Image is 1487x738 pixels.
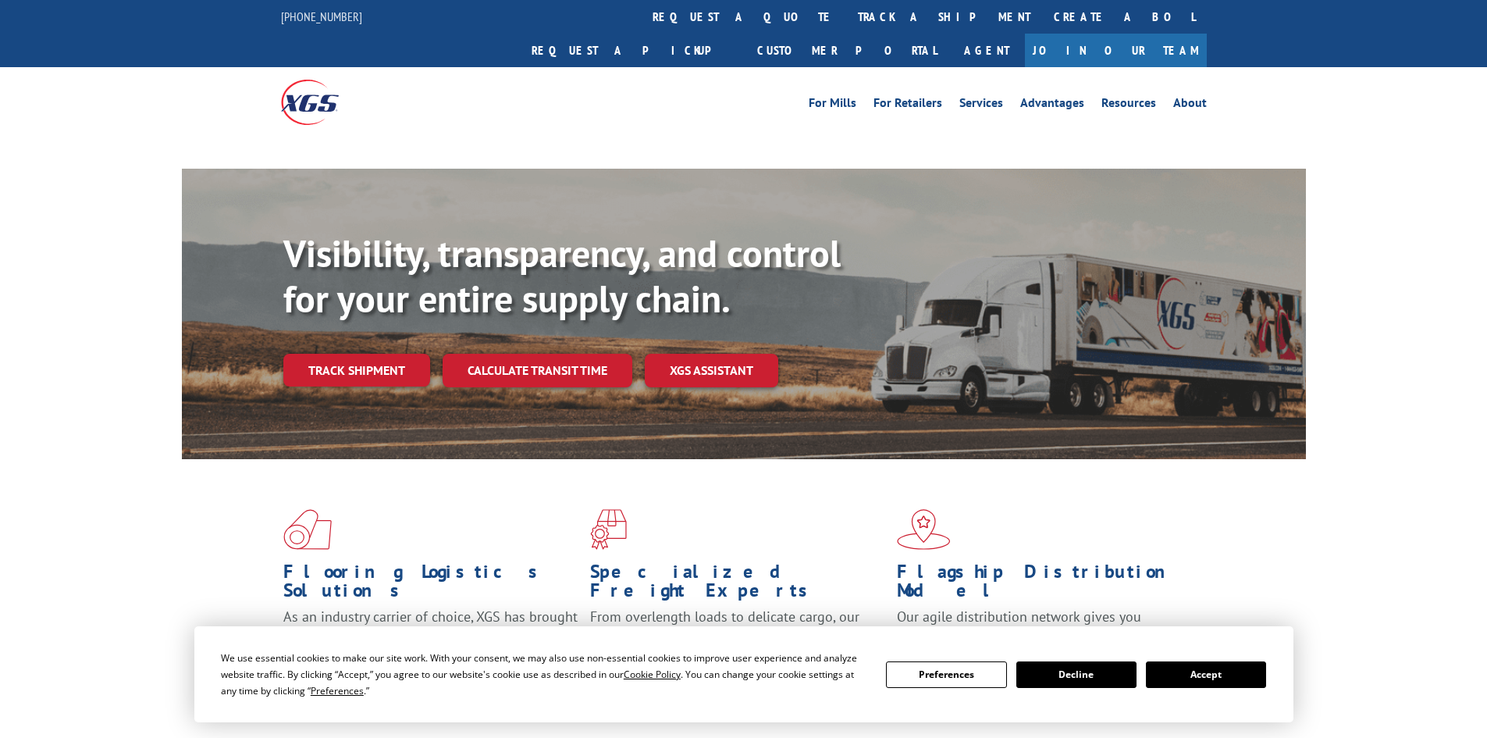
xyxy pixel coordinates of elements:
a: Track shipment [283,354,430,387]
button: Decline [1016,661,1137,688]
a: Advantages [1020,97,1084,114]
div: We use essential cookies to make our site work. With your consent, we may also use non-essential ... [221,650,867,699]
img: xgs-icon-focused-on-flooring-red [590,509,627,550]
img: xgs-icon-total-supply-chain-intelligence-red [283,509,332,550]
h1: Specialized Freight Experts [590,562,885,608]
a: About [1173,97,1207,114]
span: Cookie Policy [624,668,681,681]
p: From overlength loads to delicate cargo, our experienced staff knows the best way to move your fr... [590,608,885,677]
a: XGS ASSISTANT [645,354,778,387]
div: Cookie Consent Prompt [194,626,1293,722]
a: Resources [1101,97,1156,114]
a: Customer Portal [745,34,948,67]
img: xgs-icon-flagship-distribution-model-red [897,509,951,550]
a: For Retailers [873,97,942,114]
h1: Flagship Distribution Model [897,562,1192,608]
span: As an industry carrier of choice, XGS has brought innovation and dedication to flooring logistics... [283,608,578,663]
h1: Flooring Logistics Solutions [283,562,578,608]
a: For Mills [809,97,856,114]
a: Join Our Team [1025,34,1207,67]
a: Request a pickup [520,34,745,67]
span: Preferences [311,684,364,697]
button: Preferences [886,661,1006,688]
a: Services [959,97,1003,114]
span: Our agile distribution network gives you nationwide inventory management on demand. [897,608,1184,644]
a: Agent [948,34,1025,67]
a: Calculate transit time [443,354,632,387]
b: Visibility, transparency, and control for your entire supply chain. [283,229,841,323]
a: [PHONE_NUMBER] [281,9,362,24]
button: Accept [1146,661,1266,688]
